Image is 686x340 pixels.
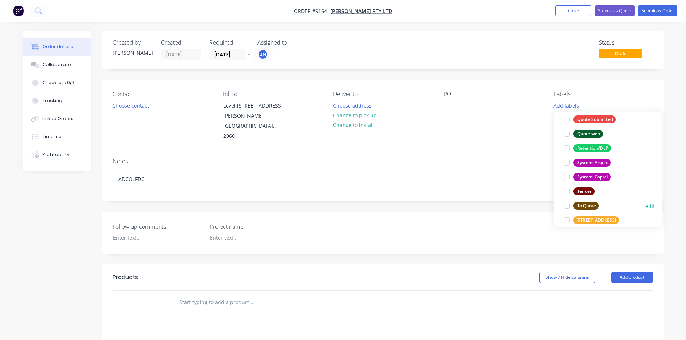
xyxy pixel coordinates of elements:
div: .Quote Submitted [573,115,616,123]
div: Bill to [223,91,322,98]
div: Level [STREET_ADDRESS][PERSON_NAME][GEOGRAPHIC_DATA], , 2060 [217,100,289,141]
button: .System: Alspec [561,158,614,168]
div: Notes [113,158,653,165]
div: ADCO, FDC [113,168,653,190]
button: Change to install [329,120,377,130]
div: .To Quote [573,202,599,210]
button: Tracking [23,92,91,110]
button: .Quote Submitted [561,114,619,124]
button: Submit as Quote [595,5,635,16]
button: Show / Hide columns [539,272,595,283]
button: .Retention/DLP [561,143,614,153]
div: Labels [554,91,653,98]
div: .Quote won [573,130,603,138]
button: .Quote won [561,129,606,139]
div: Level [STREET_ADDRESS][PERSON_NAME] [223,101,283,121]
div: Status [599,39,653,46]
div: Assigned to [257,39,329,46]
button: Timeline [23,128,91,146]
button: .System: Capral [561,172,614,182]
button: Checklists 0/0 [23,74,91,92]
label: Project name [210,222,300,231]
div: Order details [42,44,73,50]
div: Products [113,273,138,282]
div: [PERSON_NAME] [113,49,152,56]
button: Add product [611,272,653,283]
button: Close [555,5,591,16]
div: Created [161,39,201,46]
div: [STREET_ADDRESS] [573,216,619,224]
div: .Tender [573,187,595,195]
button: Profitability [23,146,91,164]
button: .Tender [561,186,597,196]
button: Submit as Order [638,5,677,16]
label: Follow up comments [113,222,203,231]
button: JN [257,49,268,60]
div: .Retention/DLP [573,144,611,152]
input: Start typing to add a product... [179,295,323,309]
span: Draft [599,49,642,58]
div: Linked Orders [42,115,73,122]
div: .System: Alspec [573,159,611,167]
div: Timeline [42,133,62,140]
button: Collaborate [23,56,91,74]
button: Choose address [329,100,375,110]
div: Tracking [42,98,62,104]
div: [GEOGRAPHIC_DATA], , 2060 [223,121,283,141]
button: Linked Orders [23,110,91,128]
button: edit [645,202,655,210]
div: Checklists 0/0 [42,80,74,86]
button: Add labels [550,100,583,110]
div: Deliver to [333,91,432,98]
div: .System: Capral [573,173,611,181]
div: PO [444,91,542,98]
div: Required [209,39,249,46]
div: Collaborate [42,62,71,68]
button: Choose contact [108,100,153,110]
div: Contact [113,91,211,98]
a: [PERSON_NAME] Pty Ltd [330,8,392,14]
button: [STREET_ADDRESS] [561,215,622,225]
button: Change to pick up [329,110,380,120]
button: .To Quote [561,201,602,211]
div: Profitability [42,151,70,158]
img: Factory [13,5,24,16]
span: Order #9164 - [294,8,330,14]
button: Order details [23,38,91,56]
div: Created by [113,39,152,46]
